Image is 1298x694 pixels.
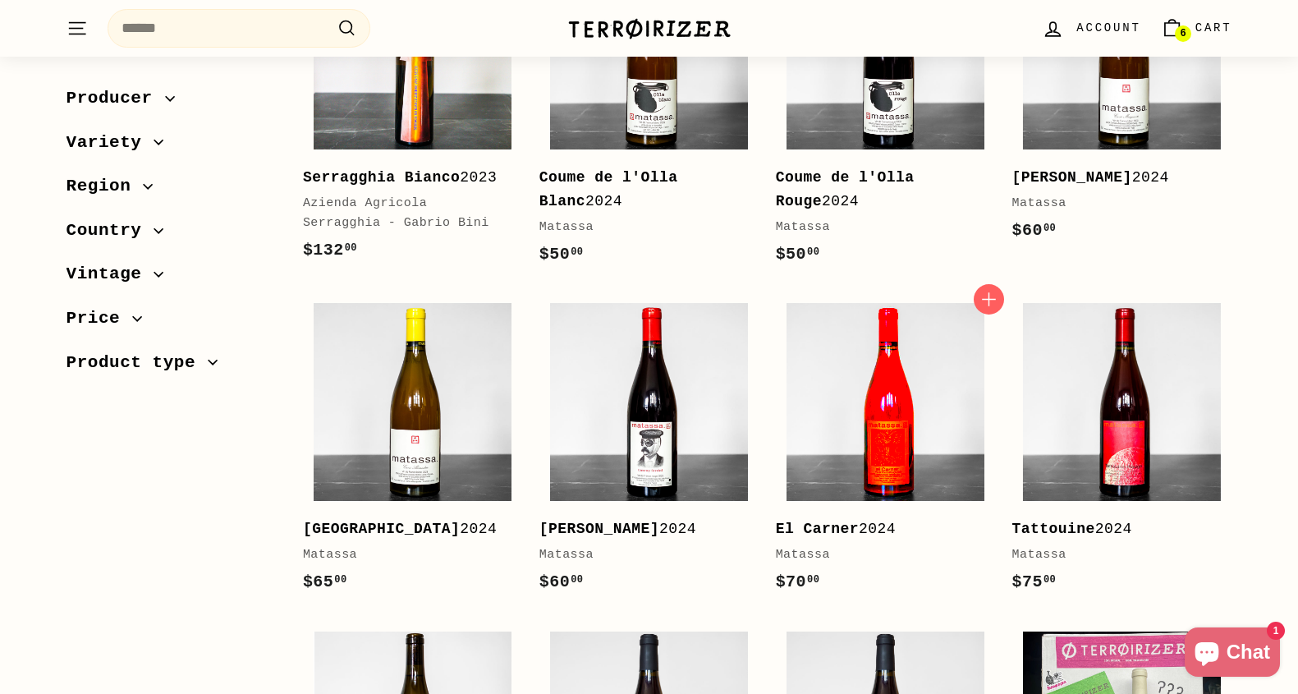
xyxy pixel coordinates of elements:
div: Matassa [303,545,507,565]
span: $132 [303,241,357,260]
span: Cart [1195,19,1232,37]
inbox-online-store-chat: Shopify online store chat [1180,627,1285,681]
button: Vintage [67,256,277,301]
sup: 00 [571,246,583,258]
b: Serragghia Bianco [303,169,460,186]
div: Matassa [539,218,743,237]
button: Producer [67,80,277,125]
div: 2024 [776,166,979,214]
b: Coume de l'Olla Blanc [539,169,678,209]
span: $70 [776,572,820,591]
div: Matassa [539,545,743,565]
a: El Carner2024Matassa [776,292,996,612]
span: $50 [776,245,820,264]
span: $50 [539,245,584,264]
sup: 00 [345,242,357,254]
b: Tattouine [1012,521,1095,537]
div: 2024 [539,166,743,214]
a: [PERSON_NAME]2024Matassa [539,292,759,612]
button: Region [67,168,277,213]
div: 2024 [303,517,507,541]
span: Country [67,217,154,245]
span: Product type [67,349,209,377]
a: Account [1032,4,1150,53]
sup: 00 [334,574,346,586]
div: Matassa [1012,545,1216,565]
span: Producer [67,85,165,113]
div: Matassa [776,545,979,565]
span: 6 [1180,28,1186,39]
span: $60 [1012,221,1057,240]
sup: 00 [571,574,583,586]
button: Country [67,213,277,257]
sup: 00 [1043,223,1056,234]
b: [PERSON_NAME] [539,521,659,537]
sup: 00 [807,574,819,586]
b: Coume de l'Olla Rouge [776,169,915,209]
span: $60 [539,572,584,591]
div: 2024 [776,517,979,541]
button: Variety [67,125,277,169]
b: [GEOGRAPHIC_DATA] [303,521,460,537]
div: Matassa [1012,194,1216,214]
span: Region [67,172,144,200]
span: Price [67,305,133,333]
a: Tattouine2024Matassa [1012,292,1232,612]
span: Account [1076,19,1140,37]
b: El Carner [776,521,859,537]
div: 2024 [1012,517,1216,541]
div: Azienda Agricola Serragghia - Gabrio Bini [303,194,507,233]
b: [PERSON_NAME] [1012,169,1132,186]
div: 2023 [303,166,507,190]
span: Vintage [67,260,154,288]
sup: 00 [1043,574,1056,586]
div: 2024 [539,517,743,541]
button: Price [67,301,277,345]
div: Matassa [776,218,979,237]
a: [GEOGRAPHIC_DATA]2024Matassa [303,292,523,612]
button: Product type [67,345,277,389]
span: $75 [1012,572,1057,591]
span: Variety [67,129,154,157]
a: Cart [1151,4,1242,53]
span: $65 [303,572,347,591]
div: 2024 [1012,166,1216,190]
sup: 00 [807,246,819,258]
